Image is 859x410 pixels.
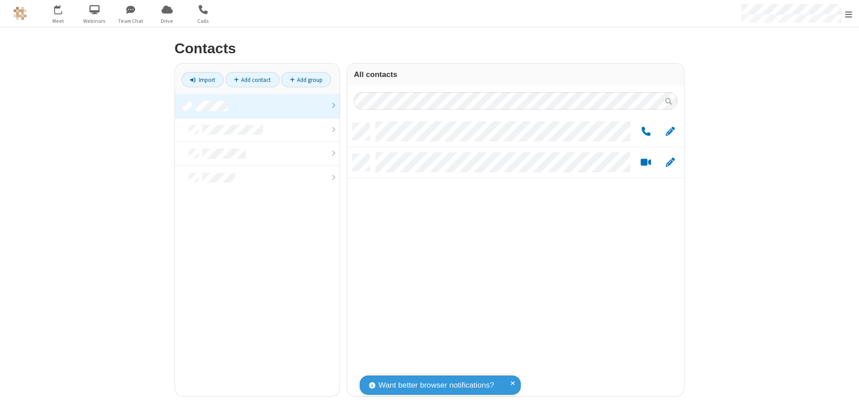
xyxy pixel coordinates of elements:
a: Add contact [225,72,280,87]
h3: All contacts [354,70,677,79]
a: Add group [281,72,331,87]
span: Calls [187,17,220,25]
h2: Contacts [174,41,685,56]
button: Call by phone [637,126,655,137]
span: Meet [42,17,75,25]
button: Start a video meeting [637,157,655,168]
div: 1 [60,5,66,12]
a: Import [182,72,224,87]
img: QA Selenium DO NOT DELETE OR CHANGE [13,7,27,20]
span: Drive [150,17,184,25]
span: Team Chat [114,17,148,25]
button: Edit [661,157,679,168]
div: grid [347,116,684,396]
span: Want better browser notifications? [378,380,494,391]
span: Webinars [78,17,111,25]
button: Edit [661,126,679,137]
